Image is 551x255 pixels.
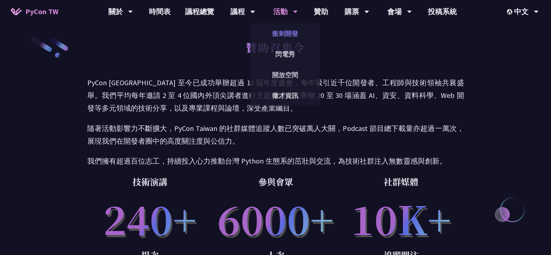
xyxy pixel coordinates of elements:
[213,174,338,189] p: 參與會眾
[250,87,320,104] a: 徵才資訊
[246,36,305,58] h1: 贊助召集令
[338,189,464,248] p: 10K+
[213,189,338,248] p: 6000+
[250,25,320,42] a: 衝刺開發
[4,3,66,21] a: PyCon TW
[250,46,320,63] a: 閃電秀
[87,122,464,147] p: 隨著活動影響力不斷擴大，PyCon Taiwan 的社群媒體追蹤人數已突破萬人大關，Podcast 節目總下載量亦超過一萬次，展現我們在開發者圈中的高度關注度與公信力。
[87,155,464,167] p: 我們擁有超過百位志工，持續投入心力推動台灣 Python 生態系的茁壯與交流，為技術社群注入無數靈感與創新。
[11,8,22,15] img: Home icon of PyCon TW 2025
[507,9,514,15] img: Locale Icon
[87,189,213,248] p: 240+
[250,66,320,83] a: 開放空間
[25,6,58,17] span: PyCon TW
[87,174,213,189] p: 技術演講
[87,76,464,115] p: PyCon [GEOGRAPHIC_DATA] 至今已成功舉辦超過 10 屆年度盛會，每年吸引近千位開發者、工程師與技術領袖共襄盛舉。我們平均每年邀請 2 至 4 位國內外頂尖講者進行主題演講，...
[338,174,464,189] p: 社群媒體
